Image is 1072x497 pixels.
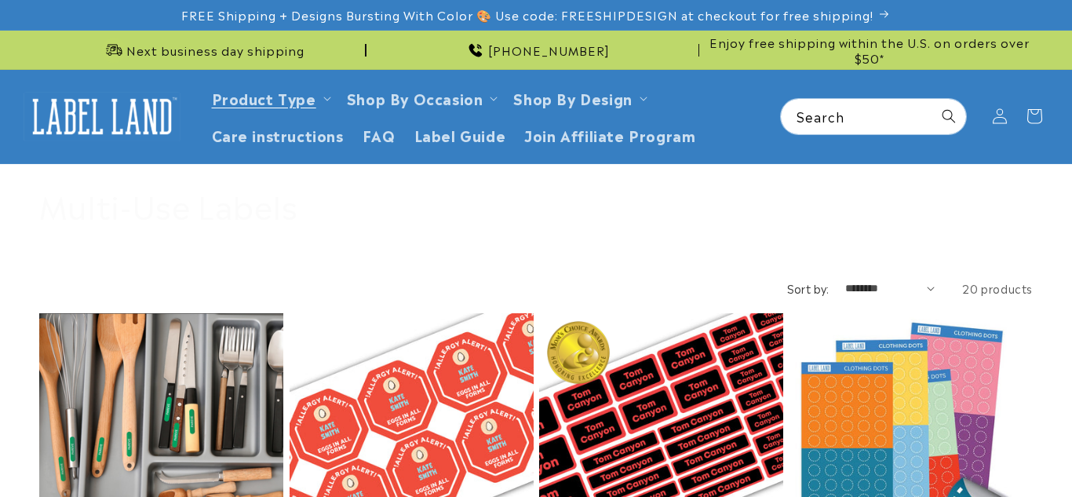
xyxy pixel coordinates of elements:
[212,126,344,144] span: Care instructions
[414,126,506,144] span: Label Guide
[39,184,1033,225] h1: Multi-Use Labels
[513,87,632,108] a: Shop By Design
[126,42,304,58] span: Next business day shipping
[337,79,505,116] summary: Shop By Occasion
[504,79,653,116] summary: Shop By Design
[202,116,353,153] a: Care instructions
[962,280,1033,296] span: 20 products
[347,89,483,107] span: Shop By Occasion
[202,79,337,116] summary: Product Type
[706,35,1033,65] span: Enjoy free shipping within the U.S. on orders over $50*
[18,86,187,147] a: Label Land
[488,42,610,58] span: [PHONE_NUMBER]
[212,87,316,108] a: Product Type
[787,280,830,296] label: Sort by:
[932,99,966,133] button: Search
[39,31,366,69] div: Announcement
[363,126,396,144] span: FAQ
[706,31,1033,69] div: Announcement
[405,116,516,153] a: Label Guide
[24,92,180,141] img: Label Land
[524,126,695,144] span: Join Affiliate Program
[353,116,405,153] a: FAQ
[515,116,705,153] a: Join Affiliate Program
[373,31,700,69] div: Announcement
[181,7,873,23] span: FREE Shipping + Designs Bursting With Color 🎨 Use code: FREESHIPDESIGN at checkout for free shipp...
